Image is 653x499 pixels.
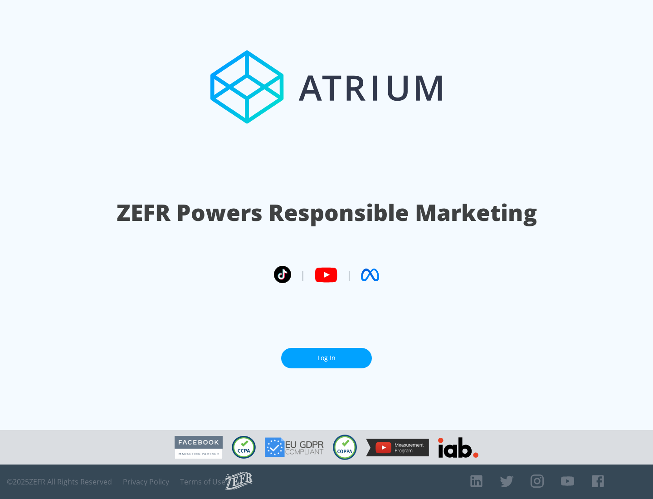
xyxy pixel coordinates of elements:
img: YouTube Measurement Program [366,439,429,456]
a: Privacy Policy [123,477,169,486]
span: | [300,268,306,282]
a: Log In [281,348,372,368]
img: CCPA Compliant [232,436,256,459]
img: IAB [438,437,478,458]
span: | [346,268,352,282]
img: Facebook Marketing Partner [175,436,223,459]
img: GDPR Compliant [265,437,324,457]
img: COPPA Compliant [333,435,357,460]
a: Terms of Use [180,477,225,486]
span: © 2025 ZEFR All Rights Reserved [7,477,112,486]
h1: ZEFR Powers Responsible Marketing [117,197,537,228]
